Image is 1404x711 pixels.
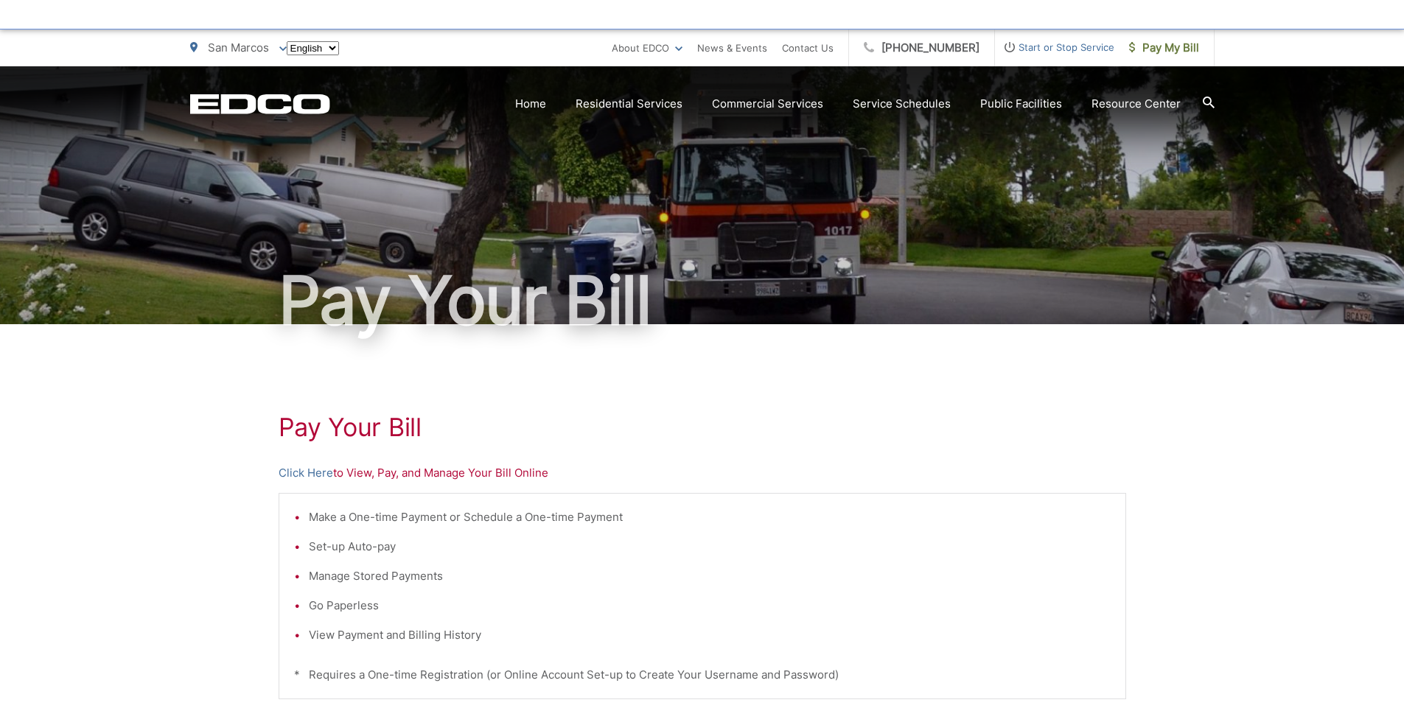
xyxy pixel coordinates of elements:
[309,567,1111,585] li: Manage Stored Payments
[190,264,1215,337] h1: Pay Your Bill
[849,29,995,66] a: [PHONE_NUMBER]
[190,94,330,114] a: EDCD logo. Return to the homepage.
[576,95,682,113] a: Residential Services
[1114,29,1215,66] a: Pay My Bill
[279,413,1126,442] h1: Pay Your Bill
[309,597,1111,614] li: Go Paperless
[309,626,1111,644] li: View Payment and Billing History
[782,39,834,57] a: Contact Us
[208,41,269,55] span: San Marcos
[309,508,1111,526] li: Make a One-time Payment or Schedule a One-time Payment
[697,39,767,57] a: News & Events
[853,95,951,113] a: Service Schedules
[287,41,339,55] select: Select a language
[279,464,333,482] a: Click Here
[515,95,546,113] a: Home
[612,39,682,57] a: About EDCO
[1129,39,1199,57] span: Pay My Bill
[294,666,1111,684] p: * Requires a One-time Registration (or Online Account Set-up to Create Your Username and Password)
[279,464,1126,482] p: to View, Pay, and Manage Your Bill Online
[1092,95,1181,113] a: Resource Center
[980,95,1062,113] a: Public Facilities
[309,538,1111,556] li: Set-up Auto-pay
[712,95,823,113] a: Commercial Services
